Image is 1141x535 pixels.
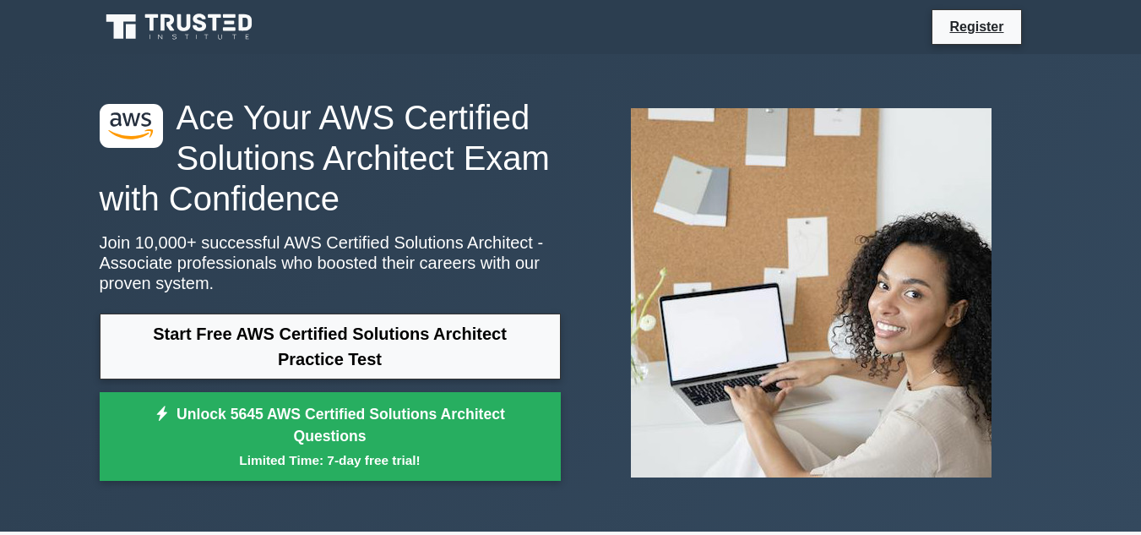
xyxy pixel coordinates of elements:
[100,392,561,482] a: Unlock 5645 AWS Certified Solutions Architect QuestionsLimited Time: 7-day free trial!
[100,314,561,379] a: Start Free AWS Certified Solutions Architect Practice Test
[121,450,540,470] small: Limited Time: 7-day free trial!
[100,97,561,219] h1: Ace Your AWS Certified Solutions Architect Exam with Confidence
[939,16,1013,37] a: Register
[100,232,561,293] p: Join 10,000+ successful AWS Certified Solutions Architect - Associate professionals who boosted t...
